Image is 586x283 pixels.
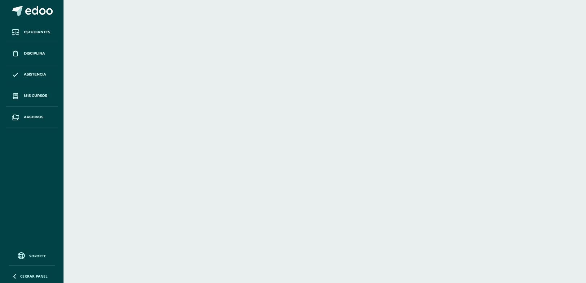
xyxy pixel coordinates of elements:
[6,43,58,64] a: Disciplina
[6,64,58,86] a: Asistencia
[24,29,50,35] span: Estudiantes
[6,22,58,43] a: Estudiantes
[6,107,58,128] a: Archivos
[6,85,58,107] a: Mis cursos
[9,250,55,260] a: Soporte
[24,51,45,56] span: Disciplina
[24,93,47,99] span: Mis cursos
[24,114,43,120] span: Archivos
[24,72,46,77] span: Asistencia
[20,274,48,279] span: Cerrar panel
[29,253,46,258] span: Soporte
